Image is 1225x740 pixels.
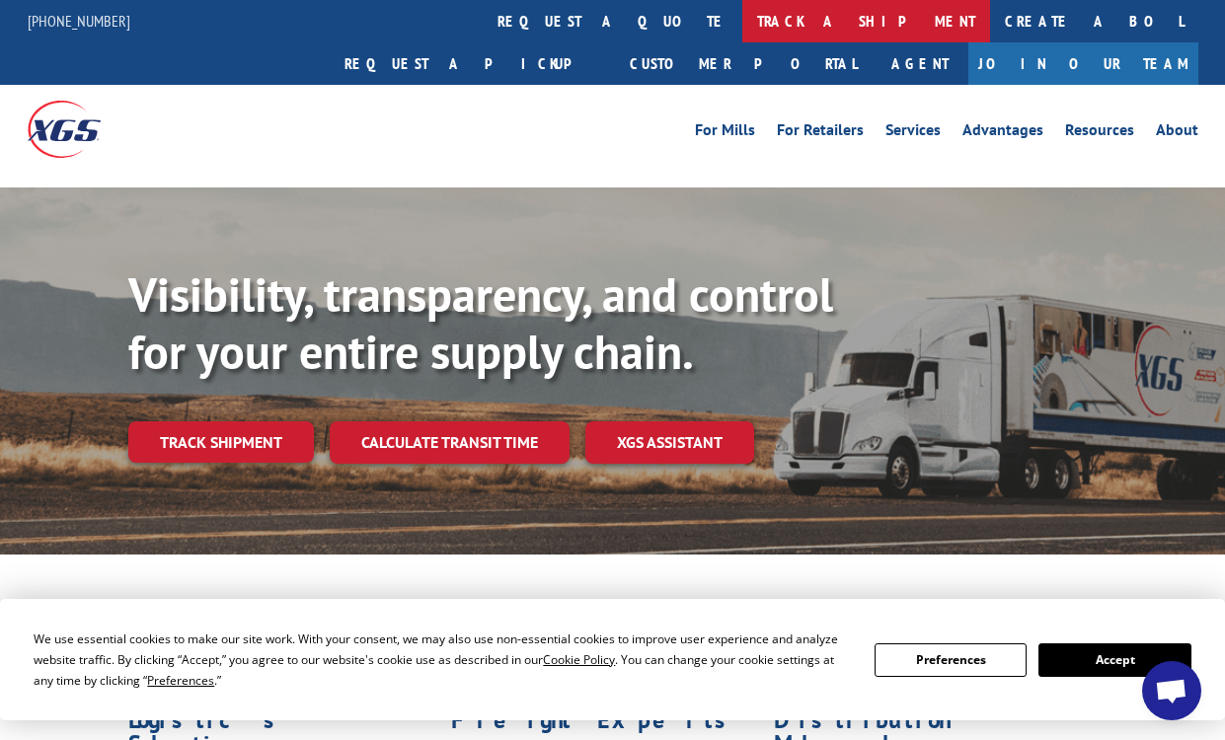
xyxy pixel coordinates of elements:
[968,42,1198,85] a: Join Our Team
[875,643,1027,677] button: Preferences
[1156,122,1198,144] a: About
[34,629,851,691] div: We use essential cookies to make our site work. With your consent, we may also use non-essential ...
[777,122,864,144] a: For Retailers
[543,651,615,668] span: Cookie Policy
[615,42,872,85] a: Customer Portal
[128,421,314,463] a: Track shipment
[585,421,754,464] a: XGS ASSISTANT
[872,42,968,85] a: Agent
[1065,122,1134,144] a: Resources
[885,122,941,144] a: Services
[330,421,570,464] a: Calculate transit time
[330,42,615,85] a: Request a pickup
[695,122,755,144] a: For Mills
[1038,643,1190,677] button: Accept
[1142,661,1201,720] a: Open chat
[147,672,214,689] span: Preferences
[128,263,833,382] b: Visibility, transparency, and control for your entire supply chain.
[28,11,130,31] a: [PHONE_NUMBER]
[962,122,1043,144] a: Advantages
